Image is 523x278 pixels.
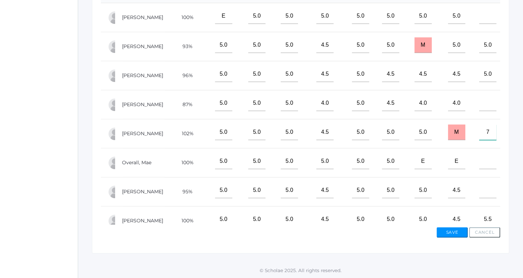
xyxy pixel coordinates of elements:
[165,148,205,177] td: 100%
[122,14,163,20] a: [PERSON_NAME]
[122,72,163,78] a: [PERSON_NAME]
[108,11,122,25] div: Reese Carr
[108,185,122,199] div: Sophia Pindel
[122,43,163,49] a: [PERSON_NAME]
[469,227,500,238] button: Cancel
[108,214,122,228] div: Gretchen Renz
[165,32,205,61] td: 93%
[437,227,468,238] button: Save
[122,188,163,195] a: [PERSON_NAME]
[108,69,122,83] div: Ryan Lawler
[78,267,523,274] p: © Scholae 2025. All rights reserved.
[122,159,151,166] a: Overall, Mae
[165,61,205,90] td: 96%
[108,156,122,170] div: Mae Overall
[108,40,122,54] div: Wyatt Hill
[122,217,163,224] a: [PERSON_NAME]
[165,3,205,32] td: 100%
[165,206,205,235] td: 100%
[122,101,163,108] a: [PERSON_NAME]
[165,90,205,119] td: 87%
[165,119,205,148] td: 102%
[108,127,122,141] div: Natalia Nichols
[165,177,205,206] td: 95%
[108,98,122,112] div: Wylie Myers
[122,130,163,137] a: [PERSON_NAME]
